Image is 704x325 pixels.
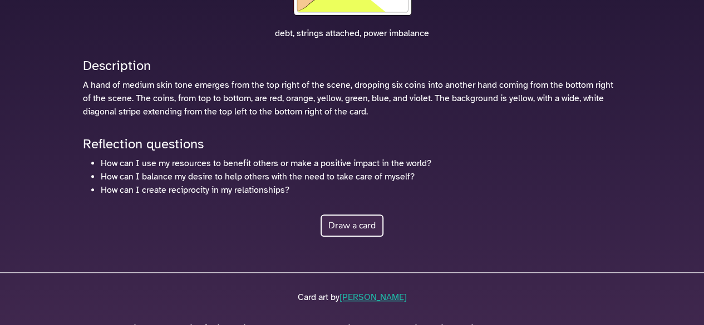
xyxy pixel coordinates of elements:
[83,291,622,304] p: Card art by
[76,27,628,40] p: debt, strings attached, power imbalance
[339,292,407,303] a: [PERSON_NAME]
[101,170,622,183] li: How can I balance my desire to help others with the need to take care of myself?
[321,214,383,237] button: Draw a card
[101,157,622,170] li: How can I use my resources to benefit others or make a positive impact in the world?
[101,183,622,197] li: How can I create reciprocity in my relationships?
[83,136,622,152] h4: Reflection questions
[83,78,622,118] p: A hand of medium skin tone emerges from the top right of the scene, dropping six coins into anoth...
[83,58,622,74] h4: Description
